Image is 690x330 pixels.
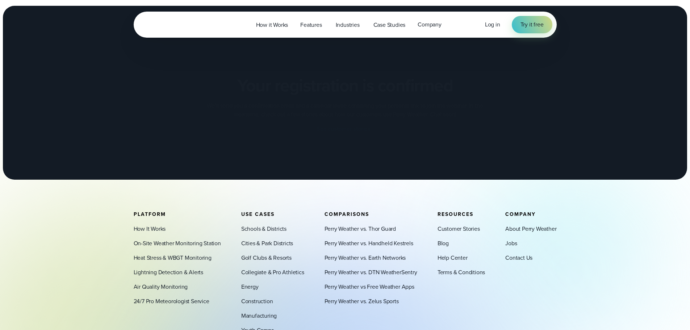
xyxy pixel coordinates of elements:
a: How It Works [134,225,166,233]
a: Perry Weather vs. Earth Networks [325,254,406,262]
a: Terms & Conditions [438,268,485,277]
a: Perry Weather vs. Zelus Sports [325,297,399,306]
a: Perry Weather vs. DTN WeatherSentry [325,268,417,277]
a: Jobs [505,239,517,248]
a: Perry Weather vs. Thor Guard [325,225,396,233]
span: Company [418,20,442,29]
a: Perry Weather vs. Handheld Kestrels [325,239,413,248]
a: Schools & Districts [241,225,287,233]
span: How it Works [256,21,288,29]
span: Try it free [520,20,544,29]
span: Platform [134,210,166,218]
a: Collegiate & Pro Athletics [241,268,304,277]
a: Lightning Detection & Alerts [134,268,203,277]
span: Company [505,210,536,218]
a: Help Center [438,254,468,262]
a: Log in [485,20,500,29]
a: Cities & Park Districts [241,239,293,248]
a: Blog [438,239,449,248]
a: 24/7 Pro Meteorologist Service [134,297,209,306]
a: Construction [241,297,273,306]
a: On-Site Weather Monitoring Station [134,239,221,248]
a: How it Works [250,17,294,32]
a: Golf Clubs & Resorts [241,254,292,262]
span: Comparisons [325,210,369,218]
a: Try it free [512,16,552,33]
span: Use Cases [241,210,275,218]
span: Features [300,21,322,29]
a: Air Quality Monitoring [134,283,188,291]
span: Industries [336,21,360,29]
a: Contact Us [505,254,532,262]
a: Customer Stories [438,225,480,233]
a: Perry Weather vs Free Weather Apps [325,283,414,291]
a: Case Studies [367,17,412,32]
a: Energy [241,283,259,291]
a: About Perry Weather [505,225,556,233]
span: Case Studies [373,21,406,29]
span: Resources [438,210,473,218]
a: Manufacturing [241,312,277,320]
a: Heat Stress & WBGT Monitoring [134,254,212,262]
